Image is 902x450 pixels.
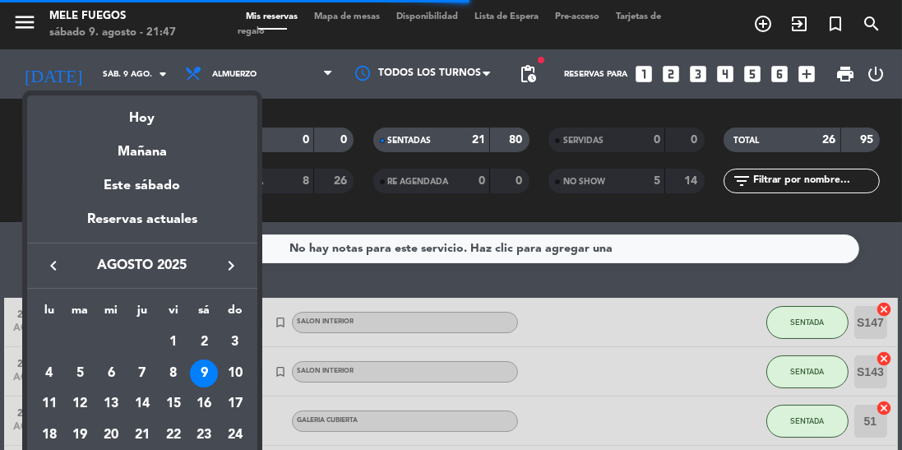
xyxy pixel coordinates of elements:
div: Este sábado [27,163,257,209]
div: 19 [67,421,95,449]
td: 12 de agosto de 2025 [65,388,96,420]
td: 5 de agosto de 2025 [65,358,96,389]
div: 5 [67,360,95,387]
td: 15 de agosto de 2025 [158,388,189,420]
div: 6 [97,360,125,387]
div: 8 [160,360,187,387]
td: 1 de agosto de 2025 [158,327,189,358]
button: keyboard_arrow_right [216,255,246,276]
td: 3 de agosto de 2025 [220,327,251,358]
th: sábado [188,301,220,327]
td: AGO. [34,327,158,358]
div: 15 [160,390,187,418]
div: 12 [67,390,95,418]
div: 10 [221,360,249,387]
div: 20 [97,421,125,449]
td: 6 de agosto de 2025 [95,358,127,389]
div: 18 [35,421,63,449]
th: jueves [127,301,158,327]
div: 11 [35,390,63,418]
td: 16 de agosto de 2025 [188,388,220,420]
div: 7 [128,360,156,387]
div: 3 [221,328,249,356]
th: domingo [220,301,251,327]
div: 4 [35,360,63,387]
div: 2 [190,328,218,356]
td: 11 de agosto de 2025 [34,388,65,420]
th: viernes [158,301,189,327]
td: 13 de agosto de 2025 [95,388,127,420]
td: 14 de agosto de 2025 [127,388,158,420]
div: 21 [128,421,156,449]
div: Reservas actuales [27,209,257,243]
td: 7 de agosto de 2025 [127,358,158,389]
td: 2 de agosto de 2025 [188,327,220,358]
th: miércoles [95,301,127,327]
div: 1 [160,328,187,356]
div: Hoy [27,95,257,129]
i: keyboard_arrow_left [44,256,63,276]
div: 9 [190,360,218,387]
div: 13 [97,390,125,418]
div: 17 [221,390,249,418]
i: keyboard_arrow_right [221,256,241,276]
div: 14 [128,390,156,418]
td: 10 de agosto de 2025 [220,358,251,389]
td: 9 de agosto de 2025 [188,358,220,389]
div: 16 [190,390,218,418]
button: keyboard_arrow_left [39,255,68,276]
div: 23 [190,421,218,449]
th: lunes [34,301,65,327]
th: martes [65,301,96,327]
div: 24 [221,421,249,449]
td: 4 de agosto de 2025 [34,358,65,389]
div: 22 [160,421,187,449]
td: 8 de agosto de 2025 [158,358,189,389]
td: 17 de agosto de 2025 [220,388,251,420]
span: agosto 2025 [68,255,216,276]
div: Mañana [27,129,257,163]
